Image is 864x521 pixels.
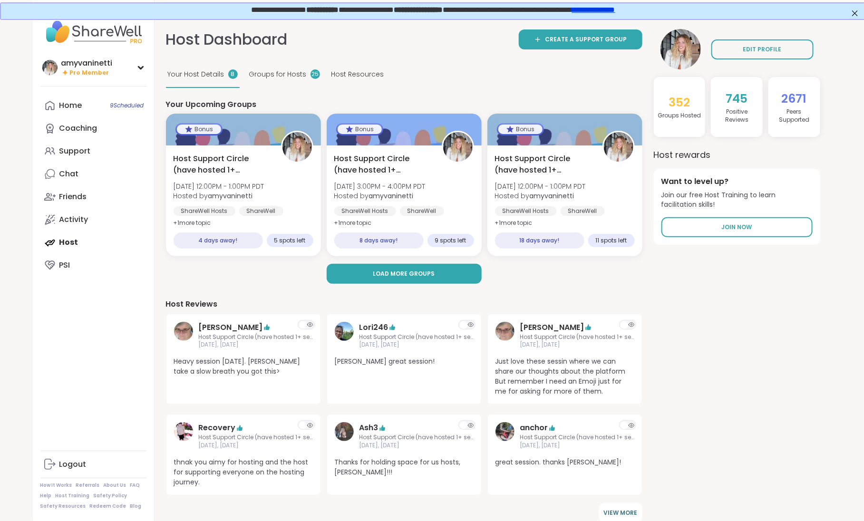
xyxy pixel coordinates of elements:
a: Support [40,140,146,163]
div: ShareWell Hosts [174,206,235,216]
span: Join Now [722,223,752,232]
span: Load more groups [373,270,435,278]
a: Coaching [40,117,146,140]
a: [PERSON_NAME] [520,322,584,333]
button: Load more groups [327,264,482,284]
div: Support [59,146,91,156]
span: great session. thanks [PERSON_NAME]! [495,457,634,467]
span: Hosted by [334,191,426,201]
span: 5 spots left [274,237,306,244]
span: [DATE], [DATE] [520,442,634,450]
span: Pro Member [70,69,109,77]
span: [DATE], [DATE] [199,442,313,450]
img: ShareWell Nav Logo [40,15,146,48]
a: Ash3 [335,422,354,450]
a: anchor [495,422,515,450]
img: Susan [495,322,515,341]
h4: Want to level up? [661,176,813,187]
img: amyvaninetti [660,29,701,69]
span: 745 [726,90,748,107]
span: Host Support Circle (have hosted 1+ session) [199,333,313,341]
span: Create a support group [545,35,627,44]
span: [DATE], [DATE] [359,341,474,349]
a: Redeem Code [90,503,126,510]
h4: Host Reviews [166,299,642,309]
span: 9 spots left [435,237,466,244]
img: Recovery [174,422,193,441]
span: Just love these sessin where we can share our thoughts about the platform But remember I need an ... [495,357,634,396]
span: Your Host Details [168,69,224,79]
div: Bonus [498,125,543,134]
a: Susan [174,322,193,349]
a: Lori246 [335,322,354,349]
span: Hosted by [174,191,264,201]
span: Host Support Circle (have hosted 1+ session) [359,333,474,341]
div: Chat [59,169,79,179]
img: Lori246 [335,322,354,341]
div: amyvaninetti [61,58,113,68]
div: ShareWell [400,206,444,216]
a: Help [40,492,52,499]
h1: Host Dashboard [166,29,288,50]
img: amyvaninetti [282,132,312,162]
span: [PERSON_NAME] great session! [335,357,474,367]
div: 25 [311,69,320,79]
a: anchor [520,422,548,434]
span: Hosted by [495,191,586,201]
img: amyvaninetti [443,132,473,162]
span: Groups for Hosts [249,69,307,79]
h4: Your Upcoming Groups [166,99,642,110]
div: PSI [59,260,70,270]
span: [DATE], [DATE] [359,442,474,450]
div: Bonus [338,125,382,134]
span: Host Support Circle (have hosted 1+ session) [359,434,474,442]
div: 8 days away! [334,232,424,249]
div: Logout [59,459,87,470]
span: EDIT PROFILE [743,45,782,54]
div: ShareWell Hosts [495,206,557,216]
a: Host Training [56,492,90,499]
a: Blog [130,503,142,510]
a: Join Now [661,217,813,237]
a: FAQ [130,482,140,489]
a: Activity [40,208,146,231]
img: Susan [174,322,193,341]
b: amyvaninetti [530,191,574,201]
div: 8 [228,69,238,79]
span: VIEW MORE [604,509,638,517]
b: amyvaninetti [208,191,253,201]
span: [DATE] 3:00PM - 4:00PM PDT [334,182,426,191]
span: 11 spots left [596,237,627,244]
div: ShareWell Hosts [334,206,396,216]
a: How It Works [40,482,72,489]
span: [DATE] 12:00PM - 1:00PM PDT [495,182,586,191]
div: Bonus [177,125,221,134]
a: Ash3 [359,422,379,434]
div: Coaching [59,123,97,134]
div: ShareWell [561,206,605,216]
span: 9 Scheduled [110,102,144,109]
img: amyvaninetti [604,132,633,162]
img: anchor [495,422,515,441]
span: Host Support Circle (have hosted 1+ session) [334,153,431,176]
a: [PERSON_NAME] [199,322,263,333]
h4: Peers Supported [772,108,816,124]
a: Friends [40,185,146,208]
a: About Us [104,482,126,489]
span: Host Support Circle (have hosted 1+ session) [199,434,313,442]
a: Logout [40,453,146,476]
a: EDIT PROFILE [711,39,814,59]
span: [DATE], [DATE] [199,341,313,349]
div: ShareWell [239,206,283,216]
h4: Groups Hosted [658,112,701,120]
a: Lori246 [359,322,388,333]
img: amyvaninetti [42,60,58,75]
img: Ash3 [335,422,354,441]
div: 18 days away! [495,232,584,249]
span: [DATE], [DATE] [520,341,634,349]
span: thnak you aimy for hosting and the host for supporting everyone on the hosting journey. [174,457,313,487]
span: Host Support Circle (have hosted 1+ session) [520,333,634,341]
a: Recovery [174,422,193,450]
b: amyvaninetti [369,191,414,201]
span: Heavy session [DATE]. [PERSON_NAME] take a slow breath you got this> [174,357,313,376]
